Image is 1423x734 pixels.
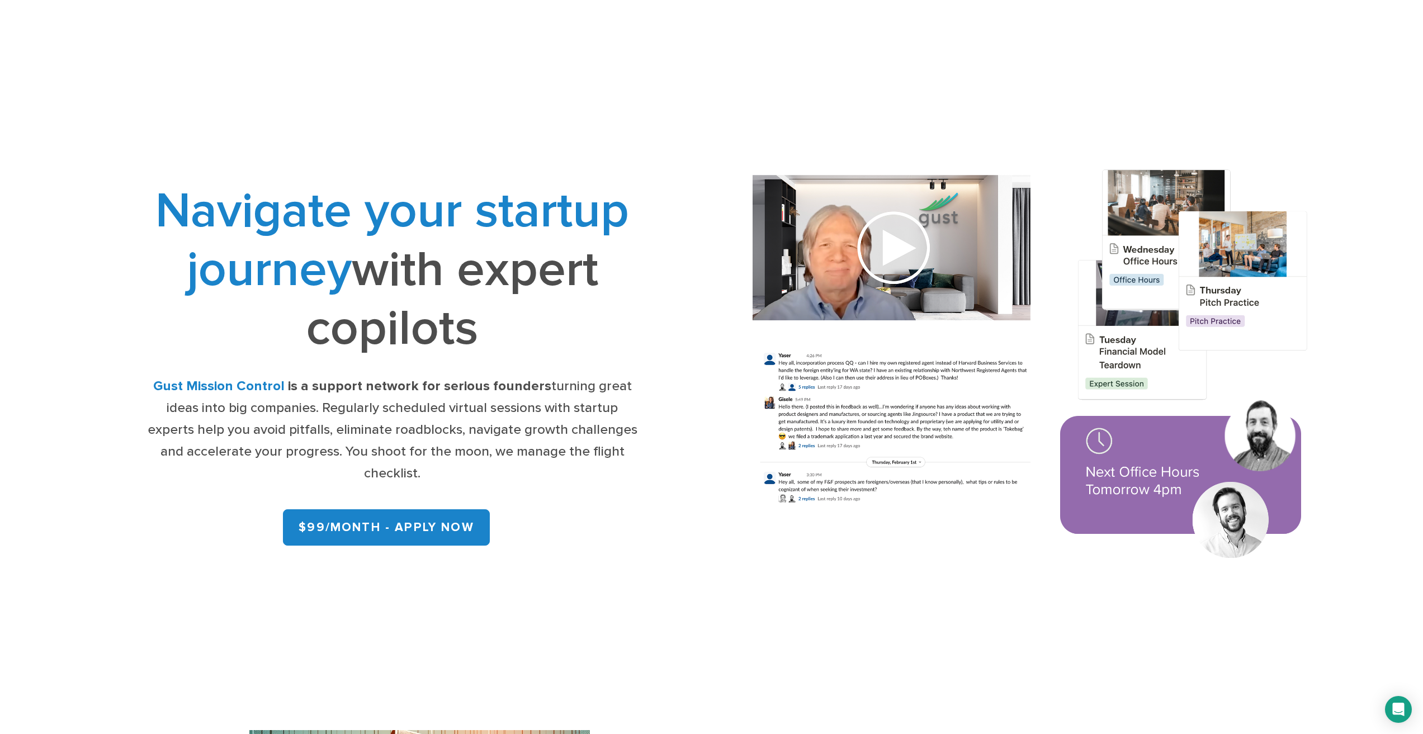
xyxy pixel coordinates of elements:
img: Composition of calendar events, a video call presentation, and chat rooms [723,147,1339,586]
div: turning great ideas into big companies. Regularly scheduled virtual sessions with startup experts... [146,376,639,485]
strong: is a support network for serious founders [288,378,551,394]
span: Navigate your startup journey [155,182,629,299]
h1: with expert copilots [146,182,639,358]
strong: Gust Mission Control [153,378,285,394]
a: $99/month - APPLY NOW [283,509,490,546]
div: Open Intercom Messenger [1385,696,1412,723]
